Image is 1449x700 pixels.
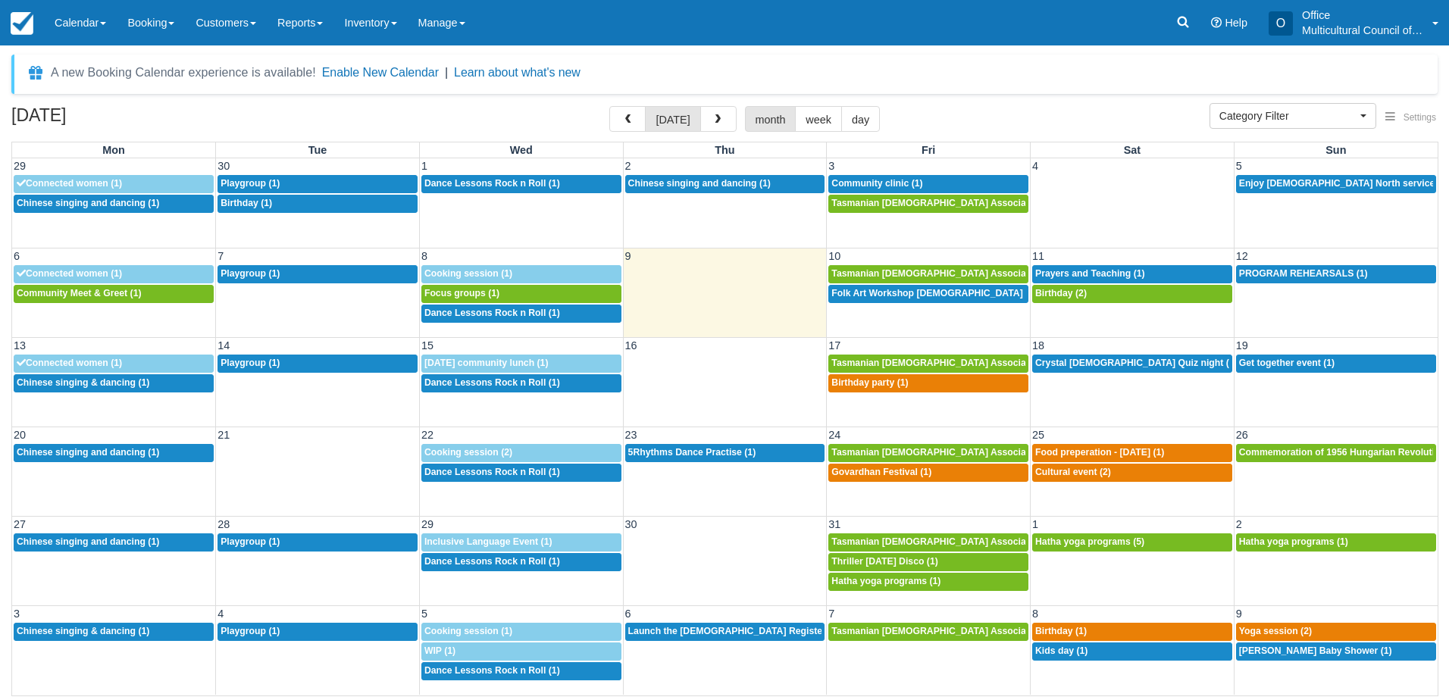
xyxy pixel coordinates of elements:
[14,355,214,373] a: Connected women (1)
[1225,17,1247,29] span: Help
[14,444,214,462] a: Chinese singing and dancing (1)
[1032,464,1232,482] a: Cultural event (2)
[828,573,1028,591] a: Hatha yoga programs (1)
[420,339,435,352] span: 15
[1035,358,1238,368] span: Crystal [DEMOGRAPHIC_DATA] Quiz night (2)
[216,608,225,620] span: 4
[421,464,621,482] a: Dance Lessons Rock n Roll (1)
[624,429,639,441] span: 23
[1031,339,1046,352] span: 18
[1236,642,1436,661] a: [PERSON_NAME] Baby Shower (1)
[216,429,231,441] span: 21
[828,553,1028,571] a: Thriller [DATE] Disco (1)
[12,339,27,352] span: 13
[1035,268,1145,279] span: Prayers and Teaching (1)
[218,175,418,193] a: Playgroup (1)
[827,429,842,441] span: 24
[624,339,639,352] span: 16
[1032,444,1232,462] a: Food preperation - [DATE] (1)
[828,175,1028,193] a: Community clinic (1)
[628,178,771,189] span: Chinese singing and dancing (1)
[1035,626,1087,636] span: Birthday (1)
[1269,11,1293,36] div: O
[828,374,1028,392] a: Birthday party (1)
[421,285,621,303] a: Focus groups (1)
[421,642,621,661] a: WIP (1)
[831,178,922,189] span: Community clinic (1)
[827,518,842,530] span: 31
[424,308,560,318] span: Dance Lessons Rock n Roll (1)
[1236,175,1436,193] a: Enjoy [DEMOGRAPHIC_DATA] North service (3)
[17,447,159,458] span: Chinese singing and dancing (1)
[12,160,27,172] span: 29
[1032,265,1232,283] a: Prayers and Teaching (1)
[1032,642,1232,661] a: Kids day (1)
[510,144,533,156] span: Wed
[1210,103,1376,129] button: Category Filter
[1035,645,1088,656] span: Kids day (1)
[51,64,316,82] div: A new Booking Calendar experience is available!
[1035,447,1164,458] span: Food preperation - [DATE] (1)
[14,175,214,193] a: Connected women (1)
[715,144,734,156] span: Thu
[1302,23,1423,38] p: Multicultural Council of [GEOGRAPHIC_DATA]
[1404,112,1436,123] span: Settings
[221,268,280,279] span: Playgroup (1)
[1031,608,1040,620] span: 8
[424,626,512,636] span: Cooking session (1)
[1032,623,1232,641] a: Birthday (1)
[828,195,1028,213] a: Tasmanian [DEMOGRAPHIC_DATA] Association -Weekly Praying (1)
[1235,160,1244,172] span: 5
[421,623,621,641] a: Cooking session (1)
[831,268,1131,279] span: Tasmanian [DEMOGRAPHIC_DATA] Association -Weekly Praying (1)
[827,250,842,262] span: 10
[1031,160,1040,172] span: 4
[424,645,455,656] span: WIP (1)
[1032,533,1232,552] a: Hatha yoga programs (5)
[827,339,842,352] span: 17
[1235,339,1250,352] span: 19
[1035,467,1111,477] span: Cultural event (2)
[645,106,700,132] button: [DATE]
[14,623,214,641] a: Chinese singing & dancing (1)
[14,285,214,303] a: Community Meet & Greet (1)
[11,106,203,134] h2: [DATE]
[1239,645,1392,656] span: [PERSON_NAME] Baby Shower (1)
[1211,17,1222,28] i: Help
[17,268,122,279] span: Connected women (1)
[1302,8,1423,23] p: Office
[424,268,512,279] span: Cooking session (1)
[1235,608,1244,620] span: 9
[17,626,149,636] span: Chinese singing & dancing (1)
[831,288,1090,298] span: Folk Art Workshop [DEMOGRAPHIC_DATA] Community (1)
[221,358,280,368] span: Playgroup (1)
[216,250,225,262] span: 7
[218,533,418,552] a: Playgroup (1)
[1239,268,1368,279] span: PROGRAM REHEARSALS (1)
[424,358,549,368] span: [DATE] community lunch (1)
[421,175,621,193] a: Dance Lessons Rock n Roll (1)
[828,444,1028,462] a: Tasmanian [DEMOGRAPHIC_DATA] Association -Weekly Praying (1)
[1239,178,1449,189] span: Enjoy [DEMOGRAPHIC_DATA] North service (3)
[420,608,429,620] span: 5
[1031,250,1046,262] span: 11
[831,536,1131,547] span: Tasmanian [DEMOGRAPHIC_DATA] Association -Weekly Praying (1)
[828,265,1028,283] a: Tasmanian [DEMOGRAPHIC_DATA] Association -Weekly Praying (1)
[421,374,621,392] a: Dance Lessons Rock n Roll (1)
[1124,144,1141,156] span: Sat
[420,518,435,530] span: 29
[1236,355,1436,373] a: Get together event (1)
[624,608,633,620] span: 6
[841,106,880,132] button: day
[218,355,418,373] a: Playgroup (1)
[831,377,908,388] span: Birthday party (1)
[424,288,499,298] span: Focus groups (1)
[17,288,142,298] span: Community Meet & Greet (1)
[454,66,581,79] a: Learn about what's new
[1235,250,1250,262] span: 12
[1032,355,1232,373] a: Crystal [DEMOGRAPHIC_DATA] Quiz night (2)
[1239,358,1335,368] span: Get together event (1)
[1235,429,1250,441] span: 26
[628,626,925,636] span: Launch the [DEMOGRAPHIC_DATA] Register Tasmania Chapter. (2)
[14,265,214,283] a: Connected women (1)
